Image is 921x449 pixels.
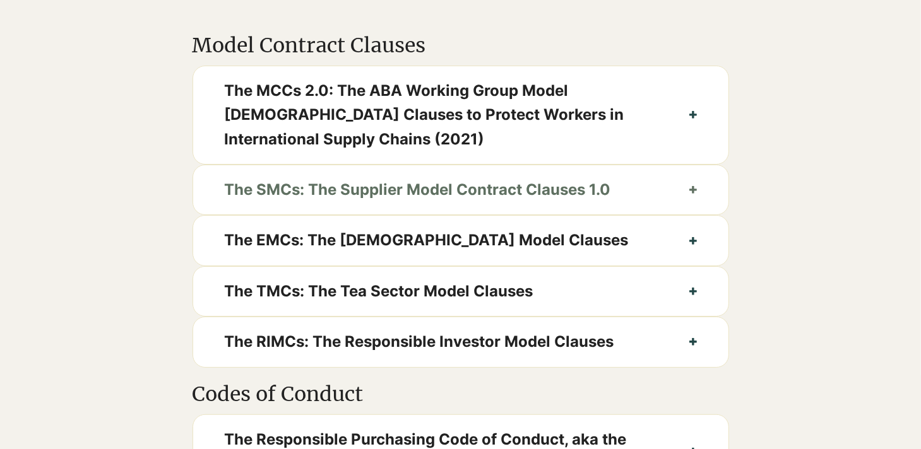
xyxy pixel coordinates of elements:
[193,33,426,58] span: Model Contract Clauses
[193,317,728,366] button: The RIMCs: The Responsible Investor Model Clauses
[225,79,658,151] span: The MCCs 2.0: The ABA Working Group Model [DEMOGRAPHIC_DATA] Clauses to Protect Workers in Intern...
[225,178,658,202] span: The SMCs: The Supplier Model Contract Clauses 1.0
[193,382,364,407] span: Codes of Conduct
[193,66,728,164] button: The MCCs 2.0: The ABA Working Group Model [DEMOGRAPHIC_DATA] Clauses to Protect Workers in Intern...
[225,228,658,252] span: The EMCs: The [DEMOGRAPHIC_DATA] Model Clauses
[193,165,728,214] button: The SMCs: The Supplier Model Contract Clauses 1.0
[193,216,728,265] button: The EMCs: The [DEMOGRAPHIC_DATA] Model Clauses
[225,279,658,303] span: The TMCs: The Tea Sector Model Clauses
[193,267,728,316] button: The TMCs: The Tea Sector Model Clauses
[225,330,658,354] span: The RIMCs: The Responsible Investor Model Clauses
